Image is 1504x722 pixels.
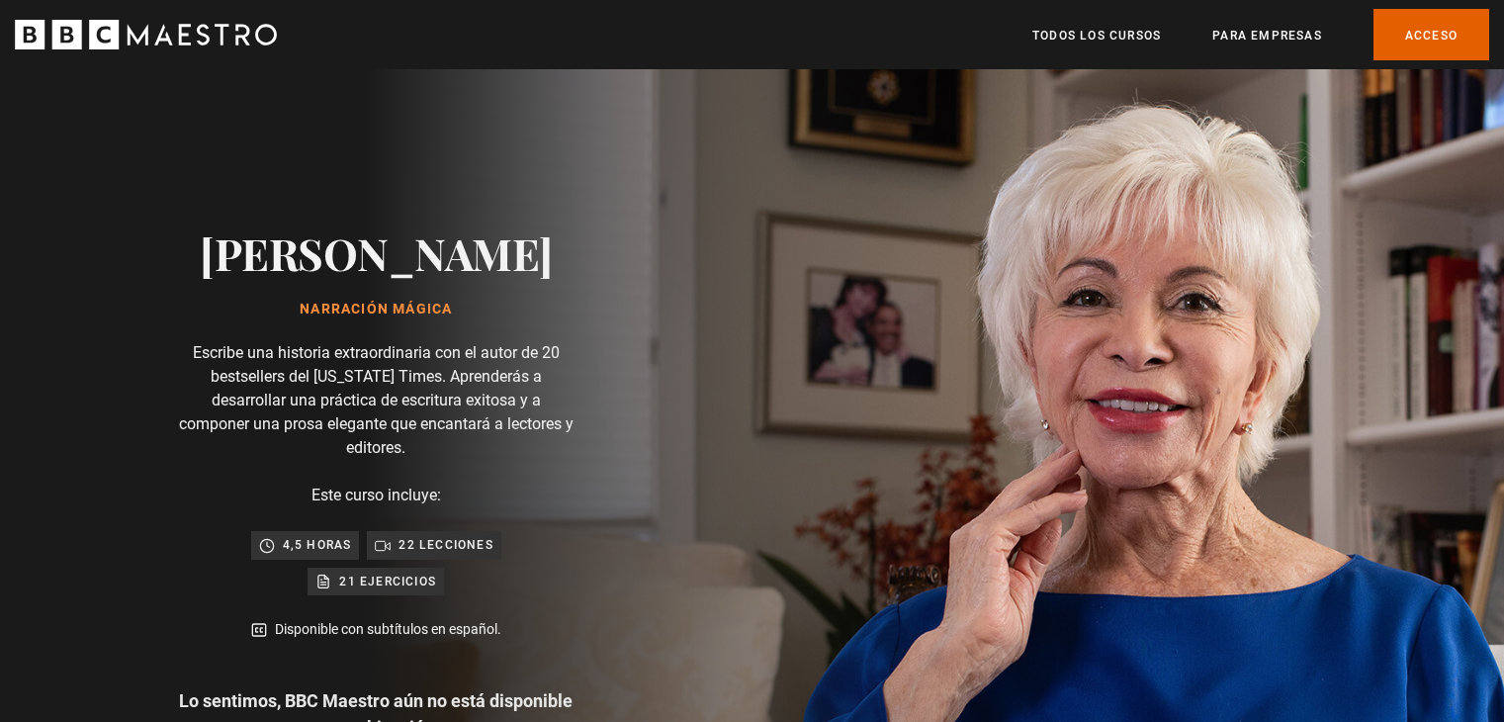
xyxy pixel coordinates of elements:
font: Todos los cursos [1032,29,1161,43]
font: 21 ejercicios [339,575,436,588]
font: [PERSON_NAME] [200,224,553,282]
font: Escribe una historia extraordinaria con el autor de 20 bestsellers del [US_STATE] Times. Aprender... [179,343,574,457]
svg: Maestro de la BBC [15,20,277,49]
font: Acceso [1405,29,1458,43]
font: Este curso incluye: [311,486,441,504]
font: Disponible con subtítulos en español. [275,621,501,637]
font: 22 lecciones [398,538,492,552]
nav: Primario [1032,9,1489,59]
font: 4,5 horas [283,538,352,552]
a: Acceso [1373,9,1489,59]
font: Para empresas [1212,29,1322,43]
a: Para empresas [1212,26,1322,45]
a: Todos los cursos [1032,26,1161,45]
font: Narración mágica [300,301,452,316]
